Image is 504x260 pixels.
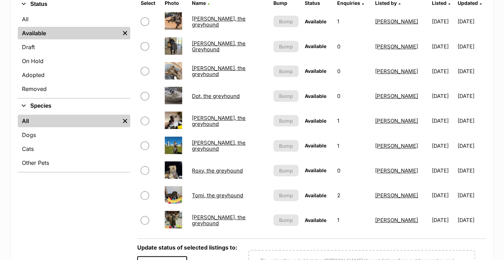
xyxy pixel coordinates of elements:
[334,183,372,207] td: 2
[18,55,130,67] a: On Hold
[273,66,298,77] button: Bump
[429,109,457,133] td: [DATE]
[18,156,130,169] a: Other Pets
[273,90,298,102] button: Bump
[279,43,293,50] span: Bump
[192,192,243,199] a: Tomi, the greyhound
[192,115,246,127] a: [PERSON_NAME], the greyhound
[192,167,243,174] a: Roxy, the greyhound
[18,12,130,98] div: Status
[375,93,418,99] a: [PERSON_NAME]
[429,35,457,59] td: [DATE]
[18,143,130,155] a: Cats
[375,192,418,199] a: [PERSON_NAME]
[305,18,326,24] span: Available
[18,27,120,39] a: Available
[18,13,130,25] a: All
[192,65,246,77] a: [PERSON_NAME], the greyhound
[334,134,372,158] td: 1
[429,59,457,83] td: [DATE]
[375,143,418,149] a: [PERSON_NAME]
[458,35,486,59] td: [DATE]
[305,143,326,148] span: Available
[334,84,372,108] td: 0
[375,18,418,25] a: [PERSON_NAME]
[279,142,293,150] span: Bump
[334,208,372,232] td: 1
[273,214,298,226] button: Bump
[458,9,486,33] td: [DATE]
[334,9,372,33] td: 1
[305,167,326,173] span: Available
[458,208,486,232] td: [DATE]
[18,41,130,53] a: Draft
[273,16,298,27] button: Bump
[192,40,246,53] a: [PERSON_NAME], the Greyhound
[279,68,293,75] span: Bump
[192,139,246,152] a: [PERSON_NAME], the greyhound
[120,27,130,39] a: Remove filter
[273,140,298,152] button: Bump
[429,208,457,232] td: [DATE]
[334,59,372,83] td: 0
[279,167,293,174] span: Bump
[458,134,486,158] td: [DATE]
[279,18,293,25] span: Bump
[279,92,293,100] span: Bump
[429,134,457,158] td: [DATE]
[458,84,486,108] td: [DATE]
[18,113,130,172] div: Species
[305,43,326,49] span: Available
[305,118,326,124] span: Available
[375,167,418,174] a: [PERSON_NAME]
[192,15,246,28] a: [PERSON_NAME], the greyhound
[18,101,130,110] button: Species
[458,59,486,83] td: [DATE]
[192,214,246,227] a: [PERSON_NAME], the greyhound
[305,93,326,99] span: Available
[375,68,418,75] a: [PERSON_NAME]
[137,244,237,251] label: Update status of selected listings to:
[375,117,418,124] a: [PERSON_NAME]
[192,93,240,99] a: Dot, the greyhound
[429,9,457,33] td: [DATE]
[458,183,486,207] td: [DATE]
[375,217,418,223] a: [PERSON_NAME]
[279,192,293,199] span: Bump
[273,165,298,176] button: Bump
[279,216,293,224] span: Bump
[334,159,372,183] td: 0
[279,117,293,124] span: Bump
[18,115,120,127] a: All
[458,159,486,183] td: [DATE]
[458,109,486,133] td: [DATE]
[273,190,298,201] button: Bump
[305,192,326,198] span: Available
[18,83,130,95] a: Removed
[305,68,326,74] span: Available
[18,129,130,141] a: Dogs
[375,43,418,50] a: [PERSON_NAME]
[334,35,372,59] td: 0
[429,159,457,183] td: [DATE]
[120,115,130,127] a: Remove filter
[18,69,130,81] a: Adopted
[273,115,298,127] button: Bump
[334,109,372,133] td: 1
[429,84,457,108] td: [DATE]
[305,217,326,223] span: Available
[273,41,298,52] button: Bump
[429,183,457,207] td: [DATE]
